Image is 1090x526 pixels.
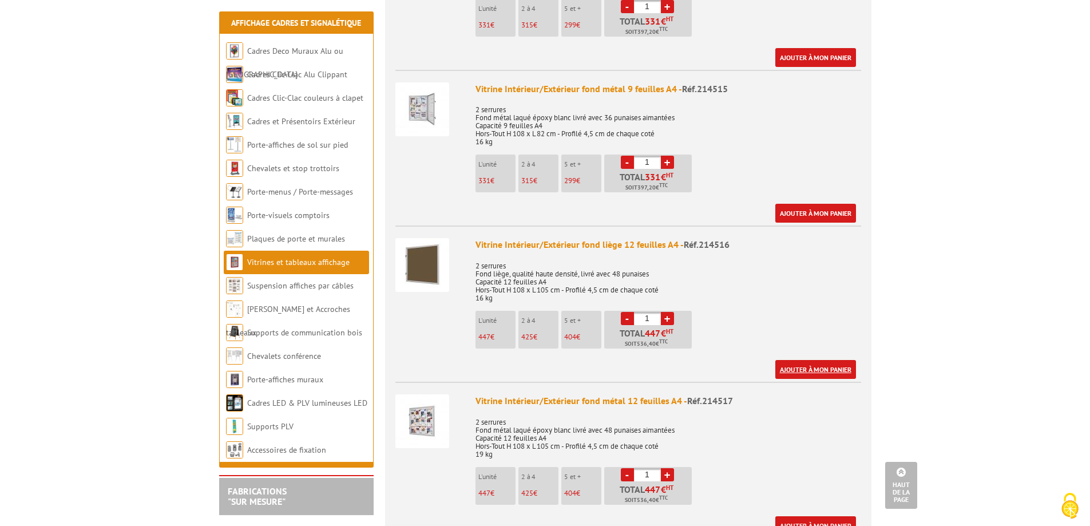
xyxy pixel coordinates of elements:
p: € [564,333,601,341]
span: Réf.214516 [684,239,730,250]
span: Soit € [625,183,668,192]
p: € [478,333,516,341]
span: 331 [478,176,490,185]
a: - [621,156,634,169]
img: Vitrine Intérieur/Extérieur fond métal 9 feuilles A4 [395,82,449,136]
span: 315 [521,176,533,185]
p: 2 serrures Fond métal laqué époxy blanc livré avec 36 punaises aimantées Capacité 9 feuilles A4 H... [475,98,861,146]
p: 5 et + [564,473,601,481]
sup: HT [666,15,673,23]
img: Suspension affiches par câbles [226,277,243,294]
p: € [478,489,516,497]
p: 2 à 4 [521,473,558,481]
span: € [661,485,666,494]
button: Cookies (fenêtre modale) [1050,487,1090,526]
span: 331 [478,20,490,30]
span: 397,20 [637,27,656,37]
sup: TTC [659,338,668,345]
img: Cadres LED & PLV lumineuses LED [226,394,243,412]
a: Porte-menus / Porte-messages [247,187,353,197]
p: € [478,21,516,29]
a: + [661,312,674,325]
a: Cadres Clic-Clac Alu Clippant [247,69,347,80]
a: Porte-affiches de sol sur pied [247,140,348,150]
p: € [521,489,558,497]
img: Porte-visuels comptoirs [226,207,243,224]
a: + [661,468,674,481]
sup: HT [666,484,673,492]
a: Accessoires de fixation [247,445,326,455]
p: Total [607,485,692,505]
img: Plaques de porte et murales [226,230,243,247]
img: Accessoires de fixation [226,441,243,458]
p: € [564,489,601,497]
p: 2 serrures Fond liège, qualité haute densité, livré avec 48 punaises Capacité 12 feuilles A4 Hors... [475,254,861,302]
sup: HT [666,327,673,335]
a: Supports de communication bois [247,327,362,338]
p: L'unité [478,5,516,13]
span: 425 [521,332,533,342]
span: Réf.214515 [682,83,728,94]
p: L'unité [478,317,516,325]
img: Chevalets conférence [226,347,243,365]
span: Réf.214517 [687,395,733,406]
p: L'unité [478,473,516,481]
img: Porte-menus / Porte-messages [226,183,243,200]
p: 5 et + [564,5,601,13]
span: 447 [645,485,661,494]
span: € [661,172,666,181]
span: 331 [645,172,661,181]
img: Vitrines et tableaux affichage [226,254,243,271]
p: 2 serrures Fond métal laqué époxy blanc livré avec 48 punaises aimantées Capacité 12 feuilles A4 ... [475,410,861,458]
p: 2 à 4 [521,160,558,168]
p: € [521,21,558,29]
p: € [521,177,558,185]
span: 404 [564,332,576,342]
a: Ajouter à mon panier [775,48,856,67]
sup: HT [666,171,673,179]
div: Vitrine Intérieur/Extérieur fond liège 12 feuilles A4 - [475,238,861,251]
a: Haut de la page [885,462,917,509]
img: Porte-affiches muraux [226,371,243,388]
span: € [661,17,666,26]
img: Cimaises et Accroches tableaux [226,300,243,318]
p: € [478,177,516,185]
span: 299 [564,176,576,185]
p: 5 et + [564,317,601,325]
sup: TTC [659,495,668,501]
span: 536,40 [637,496,656,505]
span: 425 [521,488,533,498]
a: Cadres LED & PLV lumineuses LED [247,398,367,408]
p: € [564,21,601,29]
span: 447 [478,488,490,498]
a: [PERSON_NAME] et Accroches tableaux [226,304,350,338]
span: € [661,329,666,338]
img: Vitrine Intérieur/Extérieur fond liège 12 feuilles A4 [395,238,449,292]
span: 397,20 [637,183,656,192]
div: Vitrine Intérieur/Extérieur fond métal 9 feuilles A4 - [475,82,861,96]
p: L'unité [478,160,516,168]
p: Total [607,329,692,349]
a: + [661,156,674,169]
span: Soit € [625,496,668,505]
p: € [521,333,558,341]
p: € [564,177,601,185]
span: Soit € [625,27,668,37]
sup: TTC [659,26,668,32]
a: Chevalets et stop trottoirs [247,163,339,173]
img: Cadres et Présentoirs Extérieur [226,113,243,130]
a: Vitrines et tableaux affichage [247,257,350,267]
p: Total [607,17,692,37]
a: Porte-visuels comptoirs [247,210,330,220]
a: Cadres Clic-Clac couleurs à clapet [247,93,363,103]
img: Chevalets et stop trottoirs [226,160,243,177]
a: - [621,312,634,325]
p: 5 et + [564,160,601,168]
span: Soit € [625,339,668,349]
a: Cadres Deco Muraux Alu ou [GEOGRAPHIC_DATA] [226,46,343,80]
p: 2 à 4 [521,5,558,13]
a: Plaques de porte et murales [247,234,345,244]
span: 404 [564,488,576,498]
p: Total [607,172,692,192]
a: Supports PLV [247,421,294,432]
